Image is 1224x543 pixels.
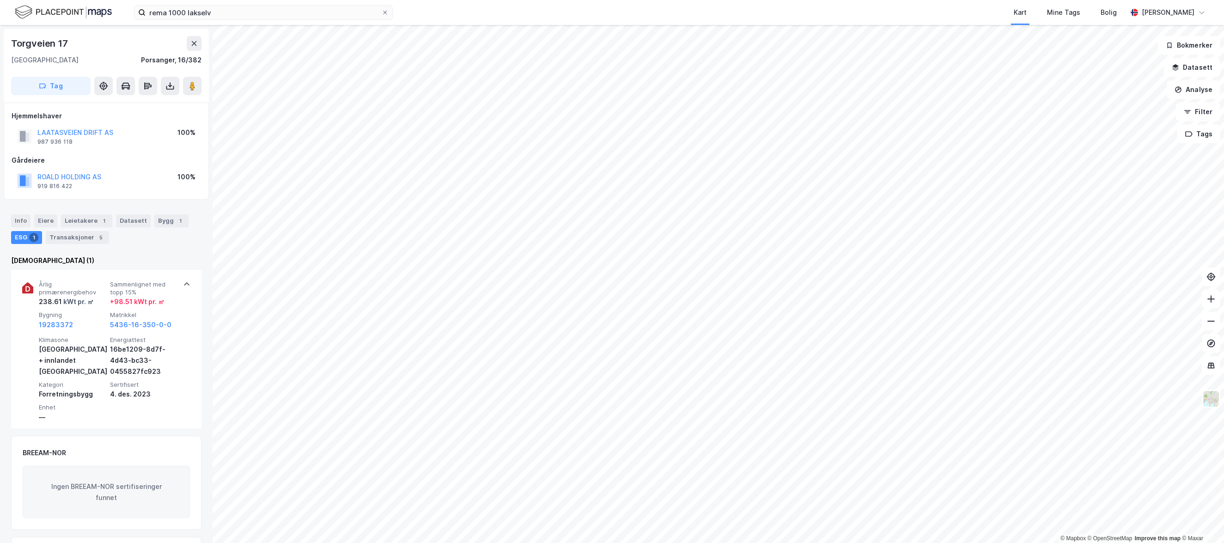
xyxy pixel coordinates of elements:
iframe: Chat Widget [1178,499,1224,543]
div: 1 [29,233,38,242]
div: 238.61 [39,296,94,307]
span: Årlig primærenergibehov [39,281,106,297]
button: Analyse [1167,80,1220,99]
div: Gårdeiere [12,155,201,166]
span: Kategori [39,381,106,389]
div: 1 [99,216,109,226]
div: + 98.51 kWt pr. ㎡ [110,296,165,307]
div: — [39,412,106,423]
img: Z [1202,390,1220,408]
div: kWt pr. ㎡ [62,296,94,307]
div: ESG [11,231,42,244]
div: 919 816 422 [37,183,72,190]
div: Datasett [116,214,151,227]
div: Mine Tags [1047,7,1080,18]
div: Info [11,214,31,227]
button: 5436-16-350-0-0 [110,319,171,330]
div: Torgveien 17 [11,36,70,51]
span: Sammenlignet med topp 15% [110,281,177,297]
span: Matrikkel [110,311,177,319]
div: 987 936 118 [37,138,73,146]
div: Bolig [1101,7,1117,18]
span: Sertifisert [110,381,177,389]
span: Enhet [39,403,106,411]
img: logo.f888ab2527a4732fd821a326f86c7f29.svg [15,4,112,20]
div: Ingen BREEAM-NOR sertifiseringer funnet [23,466,190,519]
a: Improve this map [1135,535,1181,542]
div: 1 [176,216,185,226]
span: Energiattest [110,336,177,344]
div: Eiere [34,214,57,227]
div: [GEOGRAPHIC_DATA] + innlandet [GEOGRAPHIC_DATA] [39,344,106,377]
div: 100% [177,171,196,183]
button: Bokmerker [1158,36,1220,55]
div: 4. des. 2023 [110,389,177,400]
div: Leietakere [61,214,112,227]
button: Filter [1176,103,1220,121]
div: Transaksjoner [46,231,109,244]
div: 16be1209-8d7f-4d43-bc33-0455827fc923 [110,344,177,377]
div: Forretningsbygg [39,389,106,400]
div: Hjemmelshaver [12,110,201,122]
div: Bygg [154,214,189,227]
button: Datasett [1164,58,1220,77]
button: Tag [11,77,91,95]
div: Porsanger, 16/382 [141,55,202,66]
a: OpenStreetMap [1088,535,1132,542]
div: [DEMOGRAPHIC_DATA] (1) [11,255,202,266]
div: Kart [1014,7,1027,18]
input: Søk på adresse, matrikkel, gårdeiere, leietakere eller personer [146,6,381,19]
div: [GEOGRAPHIC_DATA] [11,55,79,66]
div: 100% [177,127,196,138]
span: Bygning [39,311,106,319]
a: Mapbox [1060,535,1086,542]
button: 19283372 [39,319,73,330]
button: Tags [1177,125,1220,143]
div: 5 [96,233,105,242]
span: Klimasone [39,336,106,344]
div: [PERSON_NAME] [1142,7,1194,18]
div: BREEAM-NOR [23,447,66,458]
